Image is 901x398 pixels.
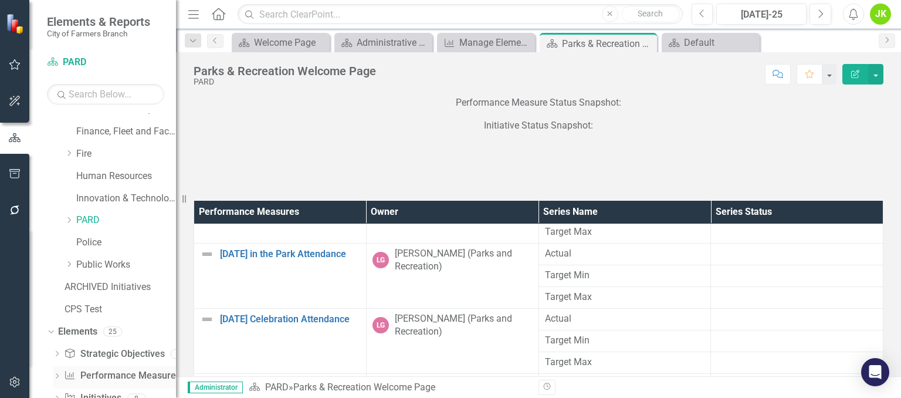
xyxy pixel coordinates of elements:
[194,308,367,373] td: Double-Click to Edit Right Click for Context Menu
[200,247,214,261] img: Not Defined
[64,348,164,361] a: Strategic Objectives
[76,258,176,272] a: Public Works
[76,214,176,227] a: PARD
[76,192,176,205] a: Innovation & Technology
[171,349,189,359] div: 7
[621,6,680,22] button: Search
[545,291,705,304] span: Target Max
[265,382,289,393] a: PARD
[293,382,435,393] div: Parks & Recreation Welcome Page
[711,243,883,265] td: Double-Click to Edit
[220,314,360,325] a: [DATE] Celebration Attendance
[372,252,389,268] div: LG
[194,77,376,86] div: PARD
[76,170,176,183] a: Human Resources
[870,4,891,25] button: JK
[711,308,883,330] td: Double-Click to Edit
[47,56,164,69] a: PARD
[711,330,883,352] td: Double-Click to Edit
[64,369,180,383] a: Performance Measures
[47,84,164,104] input: Search Below...
[76,236,176,249] a: Police
[459,35,532,50] div: Manage Elements
[47,15,150,29] span: Elements & Reports
[545,247,705,261] span: Actual
[684,35,757,50] div: Default
[103,326,122,336] div: 25
[861,358,889,386] div: Open Intercom Messenger
[638,9,663,18] span: Search
[395,247,533,274] div: [PERSON_NAME] (Parks and Recreation)
[716,4,807,25] button: [DATE]-25
[366,243,538,308] td: Double-Click to Edit
[545,334,705,348] span: Target Min
[538,330,711,352] td: Double-Click to Edit
[545,312,705,326] span: Actual
[337,35,429,50] a: Administrative Services & Communications Welcome Page
[65,281,176,294] a: ARCHIVED Initiatives
[235,35,327,50] a: Welcome Page
[76,125,176,139] a: Finance, Fleet and Facilities
[366,308,538,373] td: Double-Click to Edit
[194,96,883,112] p: Performance Measure Status Snapshot:
[538,265,711,286] td: Double-Click to Edit
[188,382,243,393] span: Administrator
[254,35,327,50] div: Welcome Page
[711,221,883,243] td: Double-Click to Edit
[538,308,711,330] td: Double-Click to Edit
[538,221,711,243] td: Double-Click to Edit
[65,303,176,316] a: CPS Test
[711,286,883,308] td: Double-Click to Edit
[238,4,682,25] input: Search ClearPoint...
[711,352,883,373] td: Double-Click to Edit
[194,243,367,308] td: Double-Click to Edit Right Click for Context Menu
[6,13,26,33] img: ClearPoint Strategy
[200,312,214,326] img: Not Defined
[395,312,533,339] div: [PERSON_NAME] (Parks and Recreation)
[720,8,802,22] div: [DATE]-25
[538,373,711,395] td: Double-Click to Edit
[440,35,532,50] a: Manage Elements
[372,317,389,333] div: LG
[538,243,711,265] td: Double-Click to Edit
[545,356,705,369] span: Target Max
[220,249,360,259] a: [DATE] in the Park Attendance
[711,373,883,395] td: Double-Click to Edit
[249,381,530,394] div: »
[538,286,711,308] td: Double-Click to Edit
[194,117,883,135] p: Initiative Status Snapshot:
[58,325,97,339] a: Elements
[538,352,711,373] td: Double-Click to Edit
[194,65,376,77] div: Parks & Recreation Welcome Page
[357,35,429,50] div: Administrative Services & Communications Welcome Page
[47,29,150,38] small: City of Farmers Branch
[562,36,654,51] div: Parks & Recreation Welcome Page
[711,265,883,286] td: Double-Click to Edit
[545,269,705,282] span: Target Min
[545,225,705,239] span: Target Max
[665,35,757,50] a: Default
[76,147,176,161] a: Fire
